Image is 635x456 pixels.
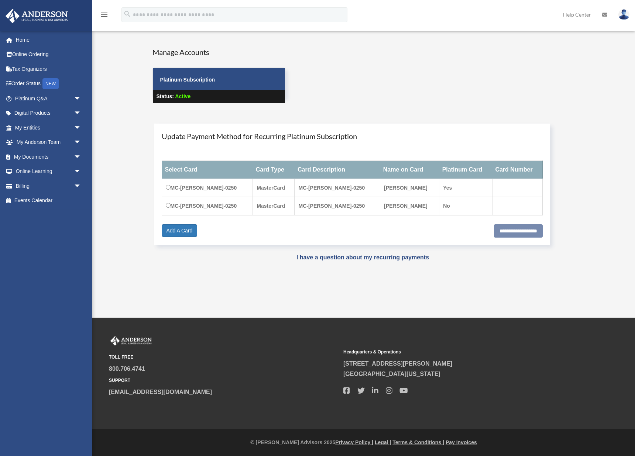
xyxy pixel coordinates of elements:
a: [EMAIL_ADDRESS][DOMAIN_NAME] [109,389,212,395]
span: arrow_drop_down [74,106,89,121]
td: MC-[PERSON_NAME]-0250 [162,197,253,215]
a: [GEOGRAPHIC_DATA][US_STATE] [343,371,440,377]
td: MasterCard [253,179,295,197]
strong: Platinum Subscription [160,77,215,83]
a: Tax Organizers [5,62,92,76]
a: Order StatusNEW [5,76,92,91]
td: MC-[PERSON_NAME]-0250 [162,179,253,197]
img: Anderson Advisors Platinum Portal [109,336,153,346]
span: arrow_drop_down [74,164,89,179]
small: TOLL FREE [109,353,338,361]
td: [PERSON_NAME] [380,179,439,197]
span: arrow_drop_down [74,91,89,106]
a: Add A Card [162,224,198,237]
a: Platinum Q&Aarrow_drop_down [5,91,92,106]
td: No [439,197,492,215]
div: © [PERSON_NAME] Advisors 2025 [92,438,635,447]
a: 800.706.4741 [109,366,145,372]
img: User Pic [618,9,629,20]
td: MasterCard [253,197,295,215]
h4: Manage Accounts [152,47,285,57]
th: Card Number [492,161,542,179]
span: arrow_drop_down [74,120,89,135]
td: Yes [439,179,492,197]
a: I have a question about my recurring payments [296,254,429,260]
th: Name on Card [380,161,439,179]
a: My Documentsarrow_drop_down [5,149,92,164]
div: NEW [42,78,59,89]
td: MC-[PERSON_NAME]-0250 [295,197,380,215]
small: SUPPORT [109,377,338,384]
small: Headquarters & Operations [343,348,573,356]
a: My Entitiesarrow_drop_down [5,120,92,135]
a: Digital Productsarrow_drop_down [5,106,92,121]
a: My Anderson Teamarrow_drop_down [5,135,92,150]
img: Anderson Advisors Platinum Portal [3,9,70,23]
i: menu [100,10,109,19]
a: Billingarrow_drop_down [5,179,92,193]
a: [STREET_ADDRESS][PERSON_NAME] [343,360,452,367]
td: [PERSON_NAME] [380,197,439,215]
a: Terms & Conditions | [392,439,444,445]
a: Pay Invoices [446,439,477,445]
span: arrow_drop_down [74,149,89,165]
a: Home [5,32,92,47]
th: Card Description [295,161,380,179]
span: arrow_drop_down [74,135,89,150]
a: Legal | [375,439,391,445]
th: Select Card [162,161,253,179]
a: Privacy Policy | [335,439,373,445]
a: Online Ordering [5,47,92,62]
h4: Update Payment Method for Recurring Platinum Subscription [162,131,543,141]
td: MC-[PERSON_NAME]-0250 [295,179,380,197]
a: Events Calendar [5,193,92,208]
i: search [123,10,131,18]
span: arrow_drop_down [74,179,89,194]
th: Platinum Card [439,161,492,179]
th: Card Type [253,161,295,179]
span: Active [175,93,190,99]
strong: Status: [157,93,174,99]
a: menu [100,13,109,19]
a: Online Learningarrow_drop_down [5,164,92,179]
